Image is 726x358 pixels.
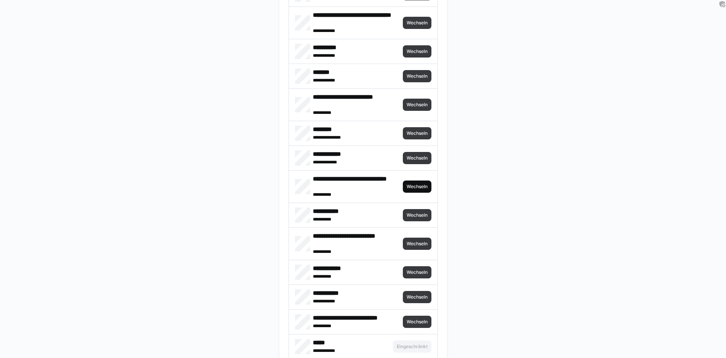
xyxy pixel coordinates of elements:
[403,45,431,58] button: Wechseln
[406,212,428,218] span: Wechseln
[396,344,428,350] span: Eingeschränkt
[403,266,431,278] button: Wechseln
[406,155,428,161] span: Wechseln
[406,319,428,325] span: Wechseln
[403,70,431,82] button: Wechseln
[406,48,428,54] span: Wechseln
[406,73,428,79] span: Wechseln
[403,17,431,29] button: Wechseln
[393,340,431,353] button: Eingeschränkt
[403,127,431,139] button: Wechseln
[406,130,428,136] span: Wechseln
[403,238,431,250] button: Wechseln
[403,99,431,111] button: Wechseln
[406,102,428,108] span: Wechseln
[406,241,428,247] span: Wechseln
[406,184,428,190] span: Wechseln
[403,181,431,193] button: Wechseln
[406,269,428,275] span: Wechseln
[406,20,428,26] span: Wechseln
[403,152,431,164] button: Wechseln
[403,291,431,303] button: Wechseln
[403,316,431,328] button: Wechseln
[403,209,431,221] button: Wechseln
[406,294,428,300] span: Wechseln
